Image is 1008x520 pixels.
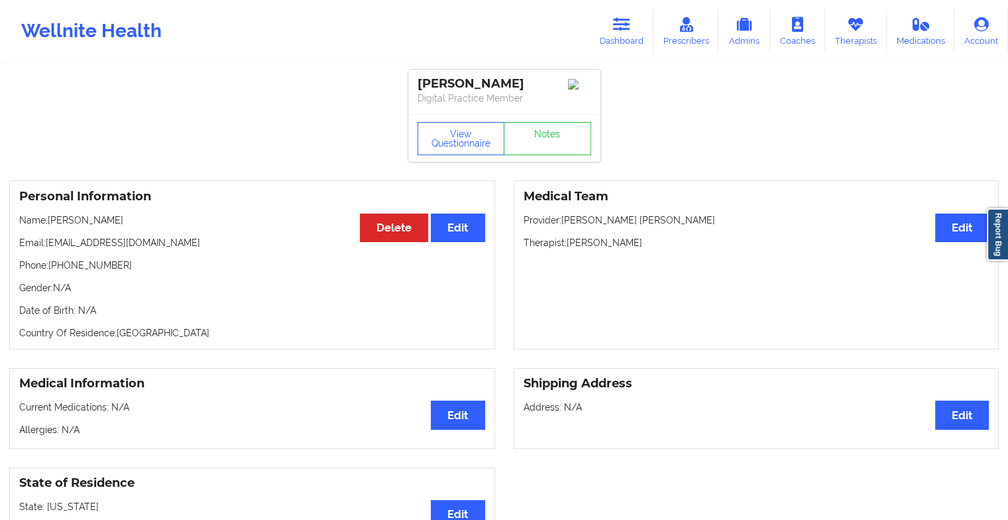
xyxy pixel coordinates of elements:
button: Edit [431,401,484,429]
p: Therapist: [PERSON_NAME] [524,236,989,249]
h3: Medical Information [19,376,485,391]
h3: Personal Information [19,189,485,204]
button: Edit [935,214,989,242]
p: Date of Birth: N/A [19,304,485,317]
img: Image%2Fplaceholer-image.png [568,79,591,90]
p: Current Medications: N/A [19,401,485,414]
a: Dashboard [590,9,653,53]
p: Phone: [PHONE_NUMBER] [19,259,485,272]
a: Notes [504,122,591,155]
p: Provider: [PERSON_NAME] [PERSON_NAME] [524,214,989,227]
p: Digital Practice Member [418,92,591,105]
a: Prescribers [653,9,719,53]
p: Gender: N/A [19,281,485,294]
a: Medications [887,9,955,53]
button: View Questionnaire [418,122,505,155]
button: Edit [935,401,989,429]
a: Report Bug [987,208,1008,261]
h3: State of Residence [19,476,485,491]
a: Account [954,9,1008,53]
a: Admins [718,9,770,53]
button: Delete [360,214,428,242]
h3: Shipping Address [524,376,989,391]
p: Email: [EMAIL_ADDRESS][DOMAIN_NAME] [19,236,485,249]
p: Address: N/A [524,401,989,414]
p: State: [US_STATE] [19,500,485,513]
a: Coaches [770,9,825,53]
button: Edit [431,214,484,242]
div: [PERSON_NAME] [418,76,591,92]
h3: Medical Team [524,189,989,204]
a: Therapists [825,9,887,53]
p: Allergies: N/A [19,423,485,436]
p: Name: [PERSON_NAME] [19,214,485,227]
p: Country Of Residence: [GEOGRAPHIC_DATA] [19,326,485,340]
